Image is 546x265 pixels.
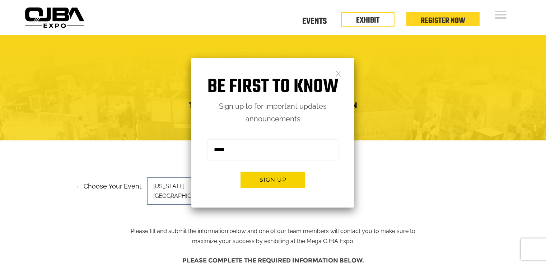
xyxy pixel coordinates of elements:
button: Sign up [241,172,305,188]
a: Close [335,70,341,76]
p: Sign up to for important updates announcements [191,100,354,125]
span: [US_STATE][GEOGRAPHIC_DATA] [147,177,247,205]
h1: Mega OJBA Expo [27,63,519,92]
a: EXHIBIT [356,14,379,27]
h4: Trade Show Exhibit Space Application [27,98,519,112]
a: Register Now [421,15,465,27]
h1: Be first to know [191,76,354,98]
p: Please fill and submit the information below and one of our team members will contact you to make... [125,180,421,246]
label: Choose your event [79,176,141,192]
